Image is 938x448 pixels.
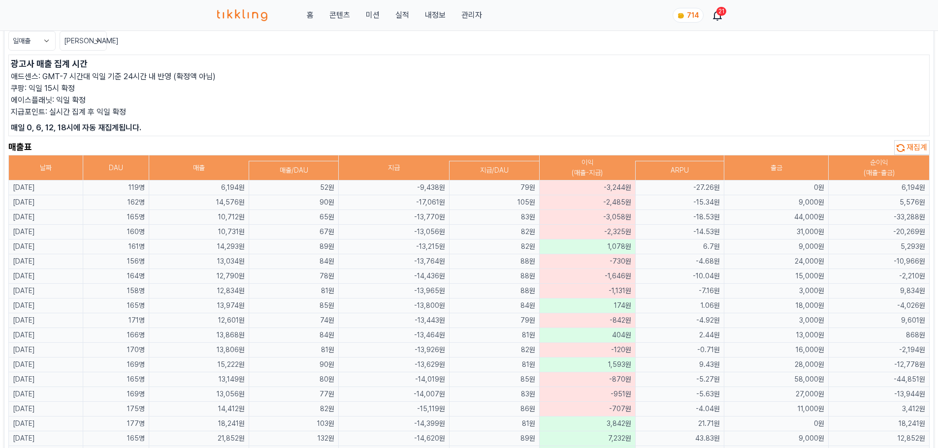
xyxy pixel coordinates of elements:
[149,299,249,313] td: 13,974원
[724,372,829,387] td: 58,000원
[149,225,249,239] td: 10,731원
[149,269,249,284] td: 12,790원
[635,161,724,180] th: ARPU
[339,180,449,195] td: -9,438원
[9,343,83,358] td: [DATE]
[539,225,635,239] td: -2,325원
[83,358,149,372] td: 169명
[149,239,249,254] td: 14,293원
[11,122,927,134] p: 매일 0, 6, 12, 18시에 자동 재집계됩니다.
[829,284,930,299] td: 9,834원
[249,313,339,328] td: 74원
[829,431,930,446] td: 12,852원
[449,161,539,180] th: 지급/DAU
[724,284,829,299] td: 3,000원
[9,313,83,328] td: [DATE]
[9,210,83,225] td: [DATE]
[829,180,930,195] td: 6,194원
[635,358,724,372] td: 9.43원
[724,155,829,180] th: 출금
[829,343,930,358] td: -2,194원
[149,284,249,299] td: 12,834원
[249,161,339,180] th: 매출/DAU
[449,180,539,195] td: 79원
[635,239,724,254] td: 6.7원
[677,12,685,20] img: coin
[894,140,930,155] button: 재집계
[635,210,724,225] td: -18.53원
[724,313,829,328] td: 3,000원
[83,431,149,446] td: 165명
[449,313,539,328] td: 79원
[539,254,635,269] td: -730원
[829,328,930,343] td: 868원
[339,210,449,225] td: -13,770원
[149,431,249,446] td: 21,852원
[724,210,829,225] td: 44,000원
[9,284,83,299] td: [DATE]
[9,195,83,210] td: [DATE]
[249,299,339,313] td: 85원
[425,9,446,21] a: 내정보
[829,313,930,328] td: 9,601원
[249,239,339,254] td: 89원
[539,239,635,254] td: 1,078원
[539,210,635,225] td: -3,058원
[829,358,930,372] td: -12,778원
[724,328,829,343] td: 13,000원
[83,225,149,239] td: 160명
[149,313,249,328] td: 12,601원
[724,402,829,417] td: 11,000원
[539,313,635,328] td: -842원
[724,269,829,284] td: 15,000원
[339,299,449,313] td: -13,800원
[449,431,539,446] td: 89원
[724,343,829,358] td: 16,000원
[724,195,829,210] td: 9,000원
[149,210,249,225] td: 10,712원
[149,387,249,402] td: 13,056원
[11,106,927,118] p: 지급포인트: 실시간 집계 후 익일 확정
[149,358,249,372] td: 15,222원
[906,143,927,152] span: 재집계
[149,402,249,417] td: 14,412원
[829,299,930,313] td: -4,026원
[449,239,539,254] td: 82원
[461,9,482,21] a: 관리자
[449,358,539,372] td: 81원
[83,343,149,358] td: 170명
[249,210,339,225] td: 65원
[339,239,449,254] td: -13,215원
[8,31,56,51] button: 일매출
[339,343,449,358] td: -13,926원
[449,210,539,225] td: 83원
[635,431,724,446] td: 43.83원
[829,254,930,269] td: -10,966원
[249,387,339,402] td: 77원
[449,372,539,387] td: 85원
[339,195,449,210] td: -17,061원
[11,71,927,83] p: 애드센스: GMT-7 시간대 익일 기준 24시간 내 반영 (확정액 아님)
[339,269,449,284] td: -14,436원
[9,299,83,313] td: [DATE]
[83,284,149,299] td: 158명
[829,225,930,239] td: -20,269원
[249,431,339,446] td: 132원
[9,328,83,343] td: [DATE]
[9,225,83,239] td: [DATE]
[83,254,149,269] td: 156명
[716,7,726,16] div: 21
[9,431,83,446] td: [DATE]
[635,195,724,210] td: -15.34원
[829,210,930,225] td: -33,288원
[724,239,829,254] td: 9,000원
[635,180,724,195] td: -27.26원
[249,402,339,417] td: 82원
[149,372,249,387] td: 13,149원
[673,8,702,23] a: coin 714
[339,372,449,387] td: -14,019원
[149,195,249,210] td: 14,576원
[724,299,829,313] td: 18,000원
[9,180,83,195] td: [DATE]
[83,328,149,343] td: 166명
